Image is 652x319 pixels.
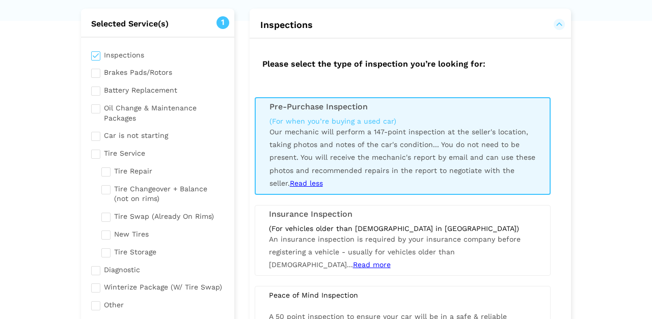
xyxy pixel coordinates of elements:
div: (For when you’re buying a used car) [269,117,536,126]
h3: Insurance Inspection [269,210,536,219]
span: Our mechanic will perform a 147-point inspection at the seller's location, taking photos and note... [269,128,535,187]
span: 1 [216,16,229,29]
span: Read less [290,179,323,187]
span: Read more [353,260,391,269]
span: An insurance inspection is required by your insurance company before registering a vehicle - usua... [269,235,521,269]
button: Inspections [260,19,561,31]
h2: Selected Service(s) [81,19,234,29]
div: Peace of Mind Inspection [261,291,544,300]
h2: Please select the type of inspection you’re looking for: [252,49,568,77]
h3: Pre-Purchase Inspection [269,102,536,111]
div: (For vehicles older than [DEMOGRAPHIC_DATA] in [GEOGRAPHIC_DATA]) [269,224,536,233]
span: You do not need to be present. You will receive the mechanic's report by email and can use these ... [269,140,535,187]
